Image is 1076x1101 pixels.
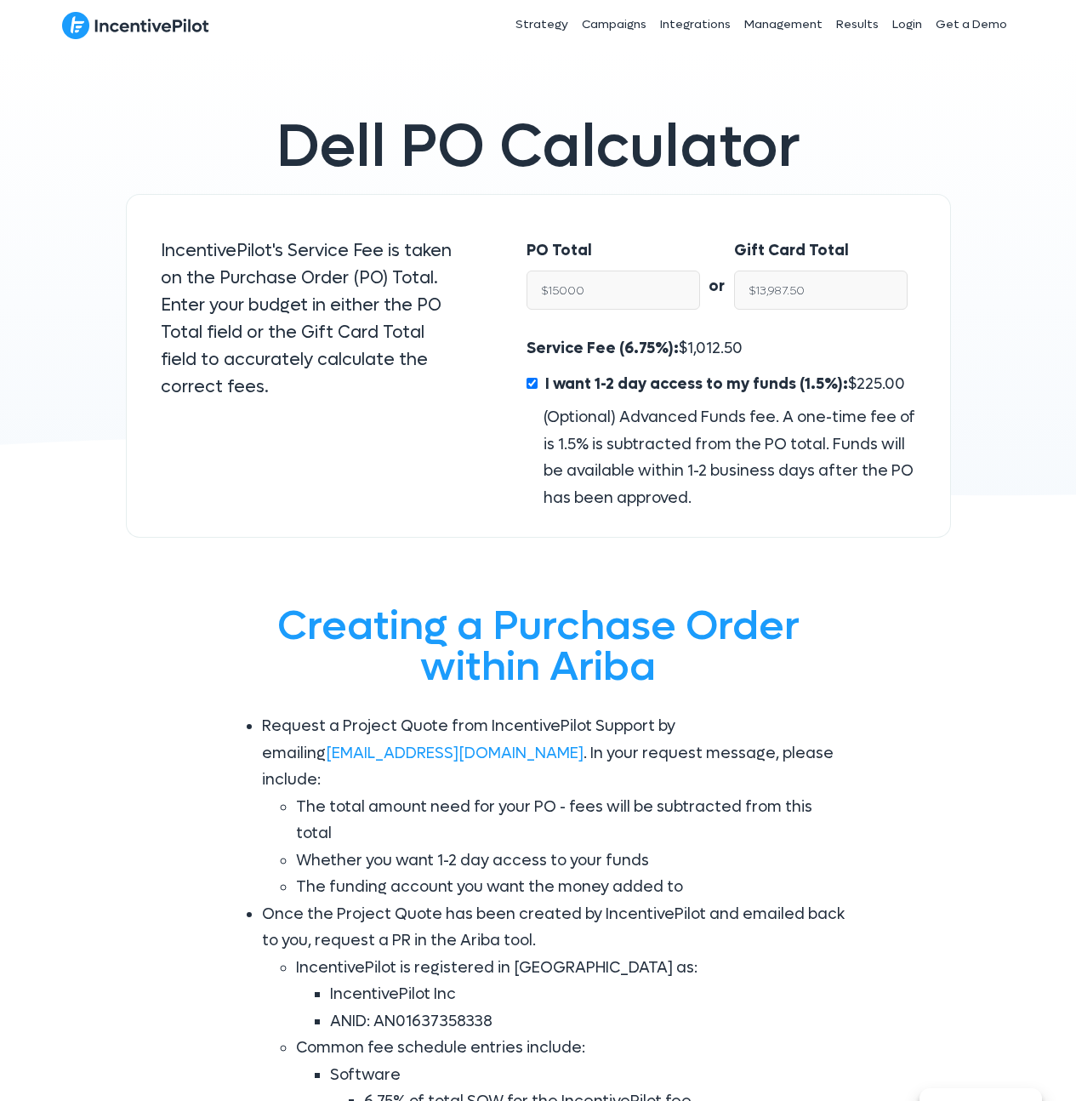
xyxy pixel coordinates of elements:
[575,3,653,46] a: Campaigns
[829,3,885,46] a: Results
[541,374,905,394] span: $
[296,794,849,847] li: The total amount need for your PO - fees will be subtracted from this total
[653,3,737,46] a: Integrations
[527,339,679,358] span: Service Fee (6.75%):
[161,237,459,401] p: IncentivePilot's Service Fee is taken on the Purchase Order (PO) Total. Enter your budget in eith...
[296,847,849,875] li: Whether you want 1-2 day access to your funds
[330,1008,849,1035] li: ANID: AN01637358338
[326,744,584,763] a: [EMAIL_ADDRESS][DOMAIN_NAME]
[885,3,929,46] a: Login
[277,599,800,693] span: Creating a Purchase Order within Ariba
[527,404,915,511] div: (Optional) Advanced Funds fee. A one-time fee of is 1.5% is subtracted from the PO total. Funds w...
[392,3,1015,46] nav: Header Menu
[262,713,849,901] li: Request a Project Quote from IncentivePilot Support by emailing . In your request message, please...
[296,955,849,1035] li: IncentivePilot is registered in [GEOGRAPHIC_DATA] as:
[330,981,849,1008] li: IncentivePilot Inc
[509,3,575,46] a: Strategy
[527,237,592,265] label: PO Total
[276,108,800,185] span: Dell PO Calculator
[929,3,1014,46] a: Get a Demo
[62,11,209,40] img: IncentivePilot
[687,339,743,358] span: 1,012.50
[527,378,538,389] input: I want 1-2 day access to my funds (1.5%):$225.00
[737,3,829,46] a: Management
[734,237,849,265] label: Gift Card Total
[545,374,848,394] span: I want 1-2 day access to my funds (1.5%):
[857,374,905,394] span: 225.00
[527,335,915,511] div: $
[700,237,734,300] div: or
[296,874,849,901] li: The funding account you want the money added to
